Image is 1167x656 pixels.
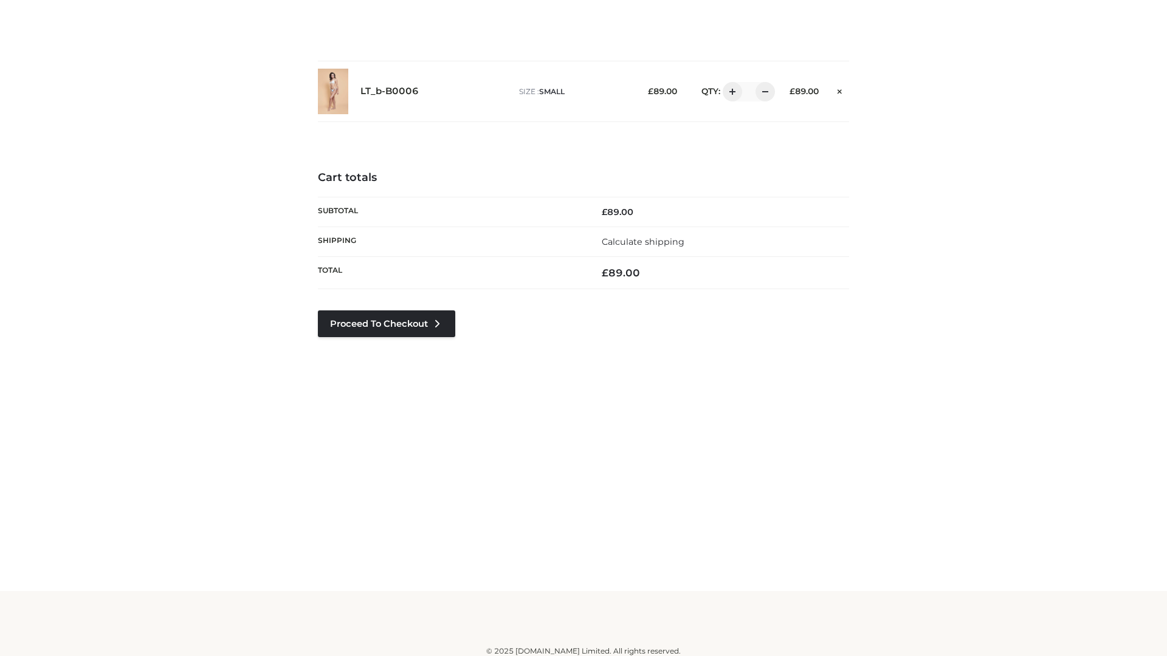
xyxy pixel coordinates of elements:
th: Subtotal [318,197,583,227]
a: Calculate shipping [602,236,684,247]
span: £ [648,86,653,96]
span: SMALL [539,87,565,96]
th: Shipping [318,227,583,256]
span: £ [790,86,795,96]
bdi: 89.00 [602,207,633,217]
a: Remove this item [831,82,849,98]
bdi: 89.00 [648,86,677,96]
bdi: 89.00 [790,86,819,96]
bdi: 89.00 [602,267,640,279]
span: £ [602,267,608,279]
h4: Cart totals [318,171,849,185]
th: Total [318,257,583,289]
div: QTY: [689,82,771,101]
span: £ [602,207,607,217]
a: Proceed to Checkout [318,310,455,337]
a: LT_b-B0006 [360,86,419,97]
img: LT_b-B0006 - SMALL [318,69,348,114]
p: size : [519,86,629,97]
